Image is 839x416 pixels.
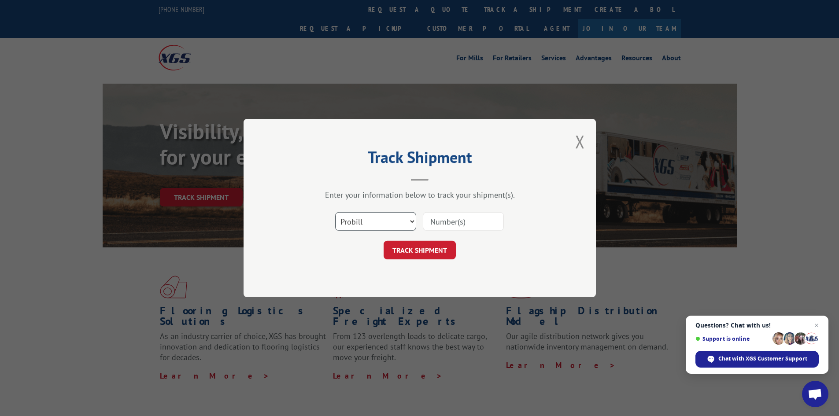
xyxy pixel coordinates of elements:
span: Support is online [695,335,769,342]
a: Open chat [802,381,828,407]
div: Enter your information below to track your shipment(s). [288,190,552,200]
h2: Track Shipment [288,151,552,168]
button: Close modal [575,130,585,153]
span: Questions? Chat with us! [695,322,819,329]
input: Number(s) [423,212,504,231]
button: TRACK SHIPMENT [384,241,456,259]
span: Chat with XGS Customer Support [695,351,819,368]
span: Chat with XGS Customer Support [718,355,807,363]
